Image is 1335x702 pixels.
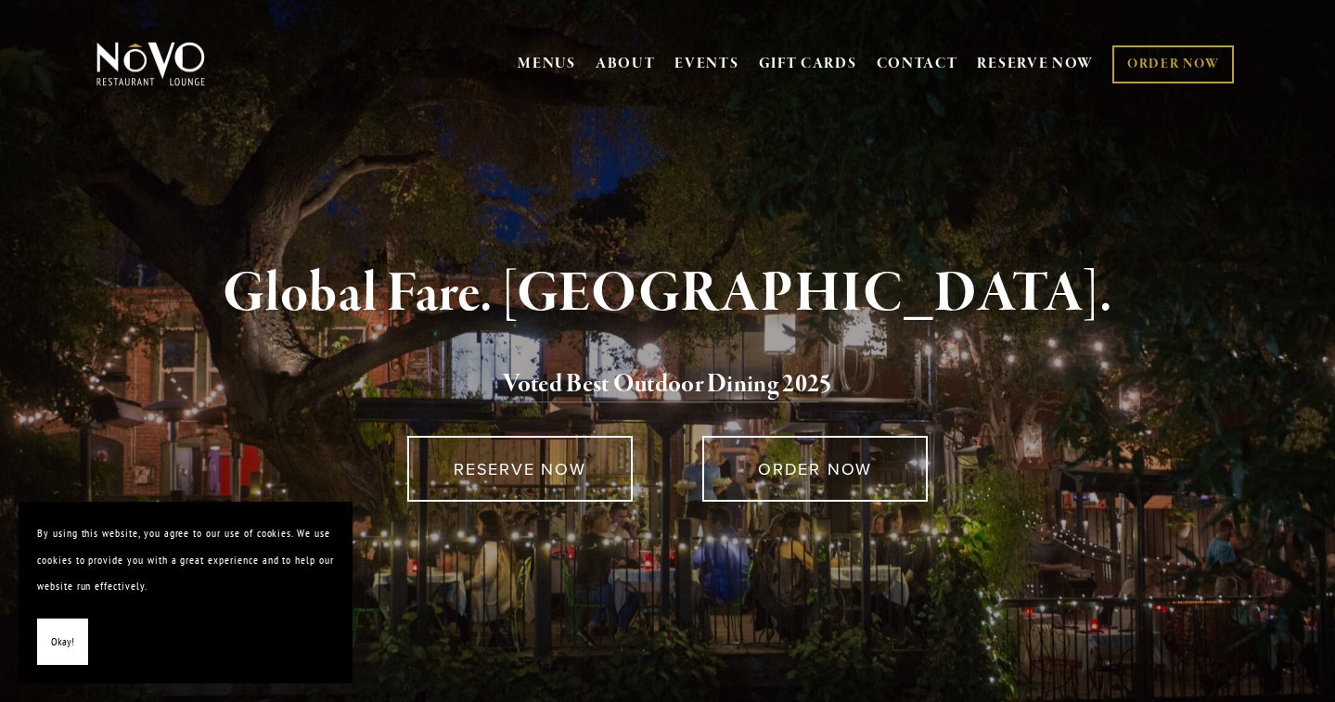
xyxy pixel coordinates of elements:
a: RESERVE NOW [407,436,633,502]
section: Cookie banner [19,502,353,683]
a: Voted Best Outdoor Dining 202 [503,368,819,403]
a: GIFT CARDS [759,46,857,82]
a: RESERVE NOW [977,46,1094,82]
span: Okay! [51,629,74,656]
a: MENUS [518,55,576,73]
a: EVENTS [674,55,738,73]
a: ORDER NOW [702,436,928,502]
strong: Global Fare. [GEOGRAPHIC_DATA]. [223,259,1112,329]
p: By using this website, you agree to our use of cookies. We use cookies to provide you with a grea... [37,520,334,600]
img: Novo Restaurant &amp; Lounge [93,41,209,87]
a: CONTACT [877,46,958,82]
a: ABOUT [596,55,656,73]
a: ORDER NOW [1112,45,1234,83]
h2: 5 [127,365,1208,404]
button: Okay! [37,619,88,666]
